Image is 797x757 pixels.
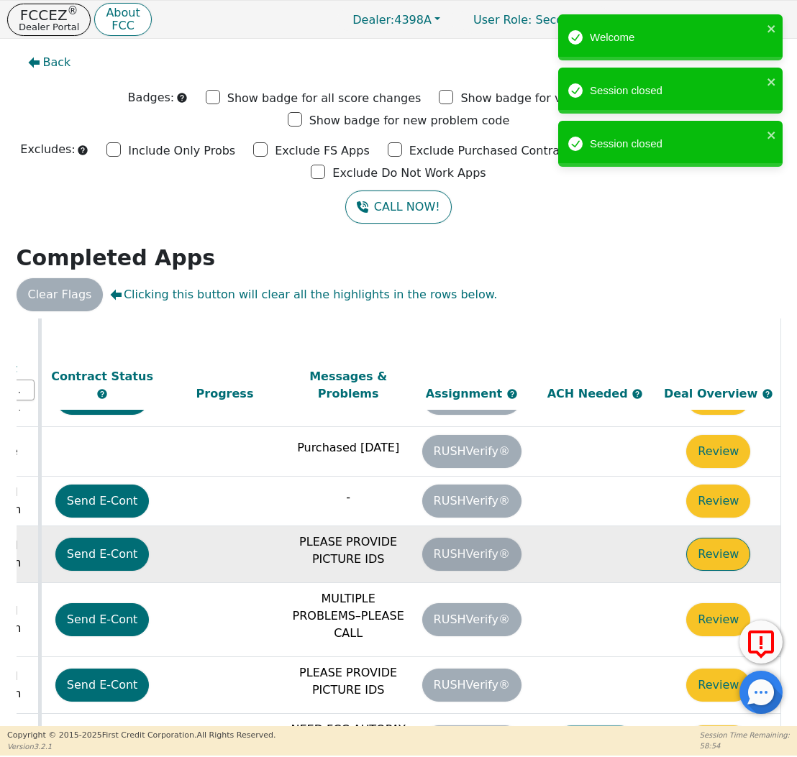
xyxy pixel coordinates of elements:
[767,127,777,143] button: close
[290,367,406,402] div: Messages & Problems
[227,90,422,107] p: Show badge for all score changes
[106,7,140,19] p: About
[700,740,790,751] p: 58:54
[106,20,140,32] p: FCC
[290,664,406,699] p: PLEASE PROVIDE PICTURE IDS
[55,485,150,518] button: Send E-Cont
[614,9,790,31] button: 4398A:[PERSON_NAME]
[686,485,750,518] button: Review
[686,538,750,571] button: Review
[590,29,762,46] div: Welcome
[409,142,577,160] p: Exclude Purchased Contracts
[345,191,451,224] button: CALL NOW!
[275,142,370,160] p: Exclude FS Apps
[767,20,777,37] button: close
[196,730,275,740] span: All Rights Reserved.
[664,386,773,400] span: Deal Overview
[55,538,150,571] button: Send E-Cont
[290,721,406,756] p: NEED FCC AUTOPAY FORM AND IDS
[590,136,762,152] div: Session closed
[128,142,235,160] p: Include Only Probs
[290,533,406,568] p: PLEASE PROVIDE PICTURE IDS
[547,386,632,400] span: ACH Needed
[94,3,151,37] button: AboutFCC
[700,730,790,740] p: Session Time Remaining:
[290,489,406,506] p: -
[20,141,75,158] p: Excludes:
[290,590,406,642] p: MULTIPLE PROBLEMS–PLEASE CALL
[767,73,777,90] button: close
[459,6,611,34] p: Secondary
[337,9,455,31] button: Dealer:4398A
[352,13,432,27] span: 4398A
[68,4,78,17] sup: ®
[686,603,750,636] button: Review
[332,165,486,182] p: Exclude Do Not Work Apps
[17,245,216,270] strong: Completed Apps
[7,741,275,752] p: Version 3.2.1
[473,13,532,27] span: User Role :
[51,369,153,382] span: Contract Status
[55,669,150,702] button: Send E-Cont
[43,54,71,71] span: Back
[459,6,611,34] a: User Role: Secondary
[7,4,91,36] button: FCCEZ®Dealer Portal
[167,385,283,402] div: Progress
[17,46,83,79] button: Back
[55,603,150,636] button: Send E-Cont
[739,620,783,664] button: Report Error to FCC
[128,89,175,106] p: Badges:
[352,13,394,27] span: Dealer:
[460,90,669,107] p: Show badge for verification updates
[290,439,406,457] p: Purchased [DATE]
[686,669,750,702] button: Review
[686,435,750,468] button: Review
[110,286,497,303] span: Clicking this button will clear all the highlights in the rows below.
[426,386,506,400] span: Assignment
[19,22,79,32] p: Dealer Portal
[7,730,275,742] p: Copyright © 2015- 2025 First Credit Corporation.
[19,8,79,22] p: FCCEZ
[309,112,510,129] p: Show badge for new problem code
[590,83,762,99] div: Session closed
